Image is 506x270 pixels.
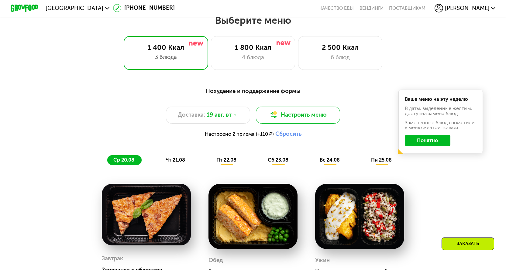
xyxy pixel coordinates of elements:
[268,157,288,163] span: сб 23.08
[305,43,375,52] div: 2 500 Ккал
[102,253,123,264] div: Завтрак
[320,157,340,163] span: вс 24.08
[46,5,103,11] span: [GEOGRAPHIC_DATA]
[315,255,330,266] div: Ужин
[45,87,461,96] div: Похудение и поддержание формы
[371,157,392,163] span: пн 25.08
[405,106,477,116] div: В даты, выделенные желтым, доступна замена блюд.
[178,111,205,119] span: Доставка:
[360,5,384,11] a: Вендинги
[275,131,301,138] button: Сбросить
[205,132,274,137] span: Настроено 2 приема (+110 ₽)
[208,255,223,266] div: Обед
[218,43,288,52] div: 1 800 Ккал
[405,97,477,102] div: Ваше меню на эту неделю
[218,53,288,62] div: 4 блюда
[405,135,450,146] button: Понятно
[113,157,134,163] span: ср 20.08
[305,53,375,62] div: 6 блюд
[216,157,236,163] span: пт 22.08
[22,14,484,26] h2: Выберите меню
[131,43,201,52] div: 1 400 Ккал
[113,4,175,12] a: [PHONE_NUMBER]
[166,157,185,163] span: чт 21.08
[256,107,340,124] button: Настроить меню
[207,111,232,119] span: 19 авг, вт
[445,5,490,11] span: [PERSON_NAME]
[405,120,477,130] div: Заменённые блюда пометили в меню жёлтой точкой.
[442,238,494,250] div: Заказать
[319,5,354,11] a: Качество еды
[389,5,425,11] div: поставщикам
[131,53,201,62] div: 3 блюда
